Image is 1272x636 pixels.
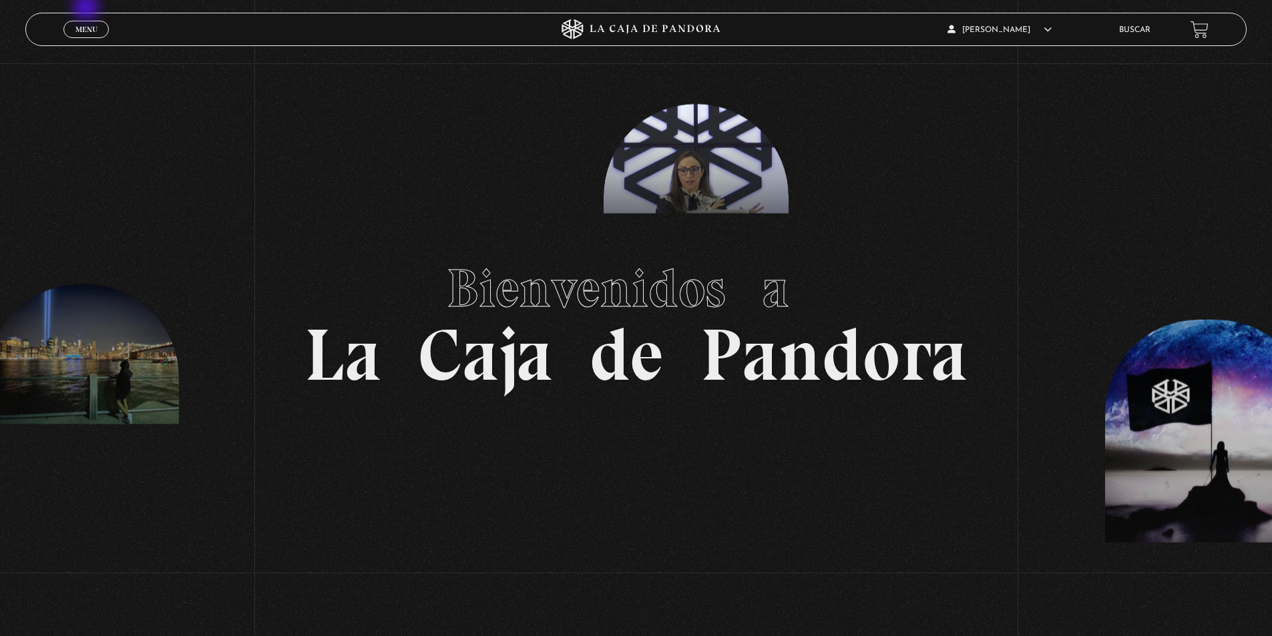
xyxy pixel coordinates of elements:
[947,26,1052,34] span: [PERSON_NAME]
[1191,21,1209,39] a: View your shopping cart
[75,25,97,33] span: Menu
[447,256,826,320] span: Bienvenidos a
[71,37,102,46] span: Cerrar
[304,245,968,392] h1: La Caja de Pandora
[1119,26,1150,34] a: Buscar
